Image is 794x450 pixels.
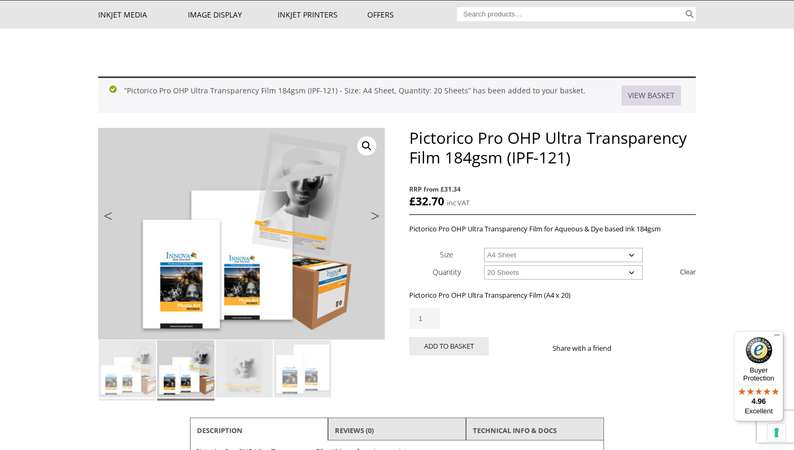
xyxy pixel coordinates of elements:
[771,331,783,344] button: Menu
[553,342,624,354] p: Share with a friend
[409,223,696,235] p: Pictorico Pro OHP Ultra Transparency Film for Aqueous & Dye based ink 184gsm
[215,340,273,397] img: Pictorico Pro OHP Ultra Transparency Film 184gsm (IPF-121) - Image 3
[335,421,374,440] a: Reviews (0)
[99,340,156,397] img: Pictorico Pro OHP Ultra Transparency Film 184gsm (IPF-121)
[637,344,645,352] img: twitter sharing button
[752,397,766,405] span: 4.96
[767,423,786,442] button: Your consent preferences for tracking technologies
[409,128,696,167] h1: Pictorico Pro OHP Ultra Transparency Film 184gsm (IPF-121)
[746,337,772,364] img: Trusted Shops Trustmark
[98,76,696,113] div: “Pictorico Pro OHP Ultra Transparency Film 184gsm (IPF-121) - Size: A4 Sheet, Quantity: 20 Sheets...
[409,194,444,209] bdi: 32.70
[409,289,696,301] p: Pictorico Pro OHP Ultra Transparency Film (A4 x 20)
[457,7,684,21] input: Search products…
[734,331,783,421] button: Trusted Shops TrustmarkBuyer Protection4.96Excellent
[624,344,633,352] img: facebook sharing button
[684,7,696,21] button: Search
[274,340,331,397] img: Pictorico Pro OHP Ultra Transparency Film 184gsm (IPF-121) - Image 4
[622,85,681,106] a: View basket
[433,267,461,277] label: Quantity
[157,340,214,397] img: Pictorico Pro OHP Ultra Transparency Film 184gsm (IPF-121) - Image 2
[440,249,453,259] label: Size
[409,194,416,209] span: £
[473,421,557,440] a: TECHNICAL INFO & DOCS
[98,1,188,29] a: Inkjet Media
[734,407,783,416] p: Excellent
[650,344,658,352] img: email sharing button
[409,308,440,329] input: Product quantity
[409,337,489,356] button: Add to basket
[278,1,367,29] a: Inkjet Printers
[367,1,457,29] a: Offers
[409,183,696,195] span: RRP from £31.34
[734,366,783,382] p: Buyer Protection
[197,421,243,440] a: Description
[188,1,278,29] a: Image Display
[680,263,696,280] a: Clear options
[357,136,376,155] a: View full-screen image gallery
